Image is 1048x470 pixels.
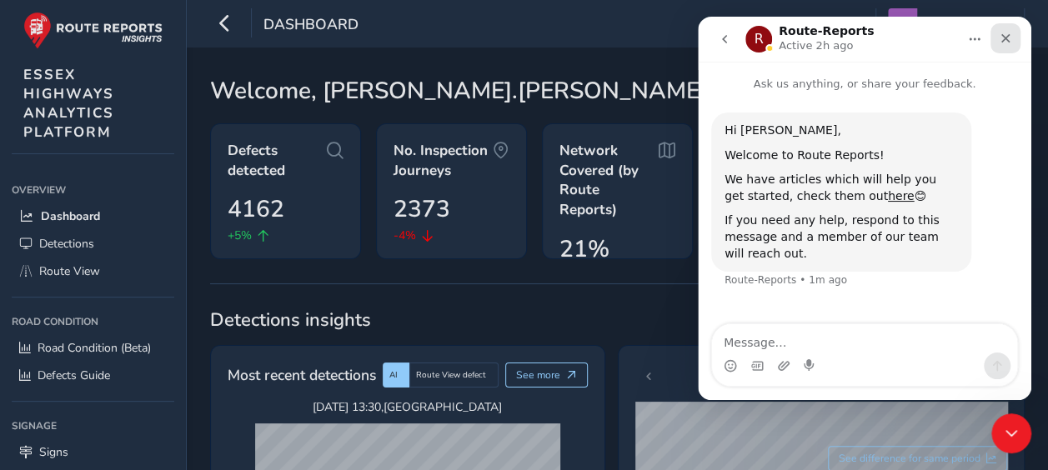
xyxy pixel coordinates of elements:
[12,309,174,334] div: Road Condition
[383,362,409,387] div: AI
[923,8,1006,37] span: [PERSON_NAME]
[516,368,560,382] span: See more
[12,257,174,285] a: Route View
[39,263,100,279] span: Route View
[263,14,359,37] span: Dashboard
[698,17,1031,400] iframe: Intercom live chat
[38,340,151,356] span: Road Condition (Beta)
[12,230,174,257] a: Detections
[505,362,588,387] button: See more
[12,334,174,362] a: Road Condition (Beta)
[409,362,499,387] div: Route View defect
[12,362,174,389] a: Defects Guide
[228,364,376,386] span: Most recent detections
[255,399,560,415] span: [DATE] 13:30 , [GEOGRAPHIC_DATA]
[12,202,174,230] a: Dashboard
[416,369,486,381] span: Route View defect
[23,65,114,142] span: ESSEX HIGHWAYS ANALYTICS PLATFORM
[41,208,100,224] span: Dashboard
[38,367,110,383] span: Defects Guide
[228,141,327,180] span: Defects detected
[12,177,174,202] div: Overview
[394,227,416,244] span: -4%
[394,192,450,227] span: 2373
[991,413,1031,453] iframe: Intercom live chat
[210,73,707,108] span: Welcome, [PERSON_NAME].[PERSON_NAME]
[839,452,980,465] span: See difference for same period
[12,438,174,466] a: Signs
[39,236,94,252] span: Detections
[228,227,252,244] span: +5%
[559,141,659,220] span: Network Covered (by Route Reports)
[389,369,398,381] span: AI
[559,232,609,267] span: 21%
[12,413,174,438] div: Signage
[888,8,1012,37] button: [PERSON_NAME]
[23,12,163,49] img: rr logo
[39,444,68,460] span: Signs
[888,8,917,37] img: diamond-layout
[210,307,1025,332] span: Detections insights
[394,141,493,180] span: No. Inspection Journeys
[228,192,284,227] span: 4162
